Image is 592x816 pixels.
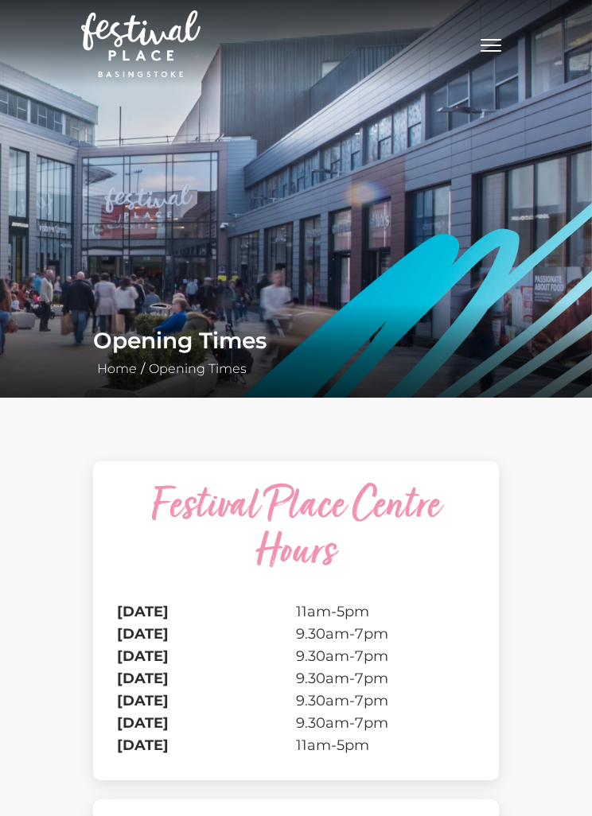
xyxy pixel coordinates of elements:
[296,734,475,756] td: 11am-5pm
[117,734,296,756] th: [DATE]
[117,600,296,623] th: [DATE]
[296,645,475,667] td: 9.30am-7pm
[296,623,475,645] td: 9.30am-7pm
[117,667,296,690] th: [DATE]
[296,600,475,623] td: 11am-5pm
[117,645,296,667] th: [DATE]
[93,361,141,376] a: Home
[117,712,296,734] th: [DATE]
[117,623,296,645] th: [DATE]
[81,10,201,77] img: Festival Place Logo
[471,32,511,55] button: Toggle navigation
[117,690,296,712] th: [DATE]
[81,321,511,379] div: /
[117,485,475,600] caption: Festival Place Centre Hours
[145,361,251,376] a: Opening Times
[93,321,499,359] h1: Opening Times
[296,690,475,712] td: 9.30am-7pm
[296,667,475,690] td: 9.30am-7pm
[296,712,475,734] td: 9.30am-7pm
